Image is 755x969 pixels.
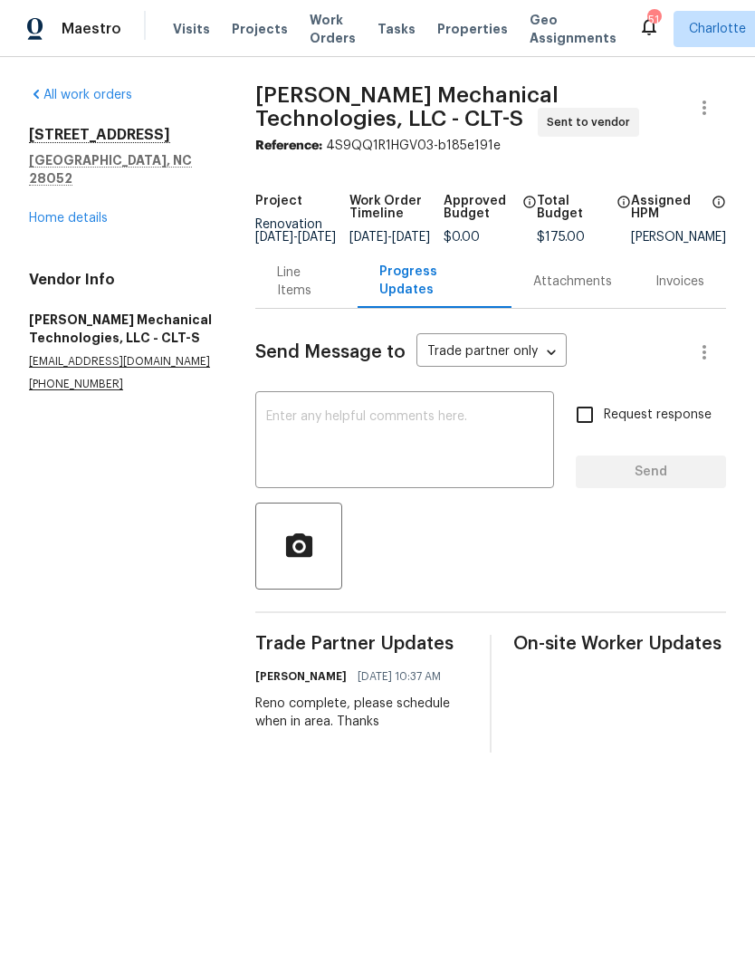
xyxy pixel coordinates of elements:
h5: Project [255,195,302,207]
span: Send Message to [255,343,406,361]
span: Charlotte [689,20,746,38]
span: Request response [604,406,712,425]
span: Renovation [255,218,336,244]
span: [DATE] [298,231,336,244]
b: Reference: [255,139,322,152]
h5: Work Order Timeline [349,195,444,220]
a: Home details [29,212,108,225]
span: Tasks [377,23,416,35]
span: $175.00 [537,231,585,244]
span: The total cost of line items that have been proposed by Opendoor. This sum includes line items th... [616,195,631,231]
div: 4S9QQ1R1HGV03-b185e191e [255,137,726,155]
span: - [349,231,430,244]
h4: Vendor Info [29,271,212,289]
span: [DATE] [392,231,430,244]
span: Properties [437,20,508,38]
span: Sent to vendor [547,113,637,131]
span: [DATE] [255,231,293,244]
span: Trade Partner Updates [255,635,468,653]
div: 51 [647,11,660,29]
span: $0.00 [444,231,480,244]
span: Projects [232,20,288,38]
span: The hpm assigned to this work order. [712,195,726,231]
span: Work Orders [310,11,356,47]
h5: [PERSON_NAME] Mechanical Technologies, LLC - CLT-S [29,311,212,347]
div: [PERSON_NAME] [631,231,726,244]
span: [DATE] 10:37 AM [358,667,441,686]
div: Line Items [277,264,336,300]
span: [DATE] [349,231,387,244]
span: Visits [173,20,210,38]
span: Maestro [62,20,121,38]
span: On-site Worker Updates [513,635,726,653]
h5: Assigned HPM [631,195,706,220]
div: Attachments [533,273,612,291]
h6: [PERSON_NAME] [255,667,347,686]
h5: Total Budget [537,195,611,220]
h5: Approved Budget [444,195,518,220]
div: Trade partner only [416,338,567,368]
div: Progress Updates [379,263,490,299]
span: [PERSON_NAME] Mechanical Technologies, LLC - CLT-S [255,84,559,130]
span: - [255,231,336,244]
span: The total cost of line items that have been approved by both Opendoor and the Trade Partner. This... [522,195,537,231]
div: Invoices [655,273,704,291]
span: Geo Assignments [530,11,616,47]
a: All work orders [29,89,132,101]
div: Reno complete, please schedule when in area. Thanks [255,695,468,731]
